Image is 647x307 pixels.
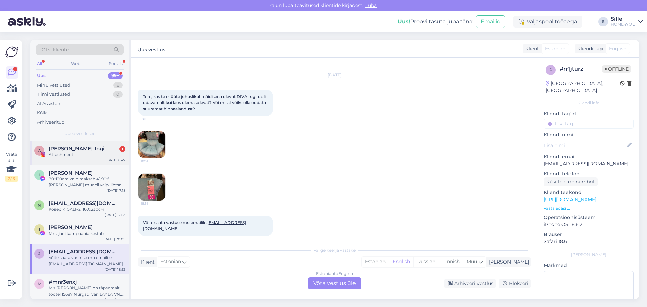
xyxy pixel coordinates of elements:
[49,255,125,267] div: Võite saata vastuse mu emailile: [EMAIL_ADDRESS][DOMAIN_NAME]
[611,16,643,27] a: SilleHOME4YOU
[544,196,596,203] a: [URL][DOMAIN_NAME]
[544,153,634,160] p: Kliendi email
[546,80,620,94] div: [GEOGRAPHIC_DATA], [GEOGRAPHIC_DATA]
[160,258,181,266] span: Estonian
[138,247,531,253] div: Valige keel ja vastake
[105,212,125,217] div: [DATE] 12:53
[38,251,40,256] span: J
[143,220,246,231] span: Võite saata vastuse mu emailile:
[413,257,439,267] div: Russian
[5,151,18,182] div: Vaata siia
[105,297,125,302] div: [DATE] 13:27
[49,231,125,237] div: Mis ajani kampaania kestab
[49,249,119,255] span: Joko.estonia@gmail.com
[140,236,165,241] span: 18:52
[103,237,125,242] div: [DATE] 20:05
[308,277,361,289] div: Võta vestlus üle
[113,91,123,98] div: 0
[544,100,634,106] div: Kliendi info
[138,258,155,266] div: Klient
[545,45,565,52] span: Estonian
[37,72,46,79] div: Uus
[38,227,41,232] span: T
[544,177,598,186] div: Küsi telefoninumbrit
[141,158,166,163] span: 18:51
[609,45,626,52] span: English
[544,214,634,221] p: Operatsioonisüsteem
[37,91,70,98] div: Tiimi vestlused
[363,2,379,8] span: Luba
[486,258,529,266] div: [PERSON_NAME]
[42,46,69,53] span: Otsi kliente
[49,146,104,152] span: Annye Rooväli-Ingi
[5,176,18,182] div: 2 / 3
[141,201,166,206] span: 18:51
[544,221,634,228] p: iPhone OS 18.6.2
[544,262,634,269] p: Märkmed
[544,252,634,258] div: [PERSON_NAME]
[544,189,634,196] p: Klienditeekond
[70,59,82,68] div: Web
[549,67,552,72] span: r
[544,170,634,177] p: Kliendi telefon
[444,279,496,288] div: Arhiveeri vestlus
[39,172,40,177] span: I
[544,205,634,211] p: Vaata edasi ...
[49,206,125,212] div: Ковер KIGALI-2, 160x230см
[49,176,125,188] div: 80*120cm vaip maksab 41,90€ [PERSON_NAME] mudeli vaip, lihtsalt 10cm laiem ja 80cm pimem maksab 7...
[523,45,539,52] div: Klient
[37,100,62,107] div: AI Assistent
[138,131,165,158] img: Attachment
[38,148,41,153] span: A
[544,231,634,238] p: Brauser
[398,18,473,26] div: Proovi tasuta juba täna:
[143,94,267,111] span: Tere, kas te müüte juhuslikult näidisena olevat DIVA tugitooli odavamalt kui laos olemasolevat? V...
[49,224,93,231] span: Tiina Kurvits
[37,119,65,126] div: Arhiveeritud
[137,44,165,53] label: Uus vestlus
[108,72,123,79] div: 99+
[38,203,41,208] span: N
[544,160,634,167] p: [EMAIL_ADDRESS][DOMAIN_NAME]
[107,59,124,68] div: Socials
[119,146,125,152] div: 1
[106,158,125,163] div: [DATE] 8:47
[544,110,634,117] p: Kliendi tag'id
[544,131,634,139] p: Kliendi nimi
[49,152,125,158] div: Attachment
[398,18,410,25] b: Uus!
[513,16,582,28] div: Väljaspool tööaega
[316,271,353,277] div: Estonian to English
[113,82,123,89] div: 8
[138,72,531,78] div: [DATE]
[49,170,93,176] span: Ivar Lõhmus
[107,188,125,193] div: [DATE] 7:18
[467,258,477,265] span: Muu
[544,119,634,129] input: Lisa tag
[389,257,413,267] div: English
[49,279,77,285] span: #mnr3enxj
[439,257,463,267] div: Finnish
[544,238,634,245] p: Safari 18.6
[105,267,125,272] div: [DATE] 18:52
[575,45,603,52] div: Klienditugi
[598,17,608,26] div: S
[64,131,96,137] span: Uued vestlused
[49,200,119,206] span: Nata_29@inbox.ru
[36,59,43,68] div: All
[37,82,70,89] div: Minu vestlused
[5,45,18,58] img: Askly Logo
[362,257,389,267] div: Estonian
[476,15,505,28] button: Emailid
[138,174,165,201] img: Attachment
[602,65,631,73] span: Offline
[560,65,602,73] div: # rr1jturz
[140,116,165,121] span: 18:51
[38,281,41,286] span: m
[611,22,636,27] div: HOME4YOU
[544,142,626,149] input: Lisa nimi
[49,285,125,297] div: Mis [PERSON_NAME] on täpsemalt tootel 15687 Nurgadiivan LAYLA VN, hallikasroosa?
[499,279,531,288] div: Blokeeri
[37,110,47,116] div: Kõik
[611,16,636,22] div: Sille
